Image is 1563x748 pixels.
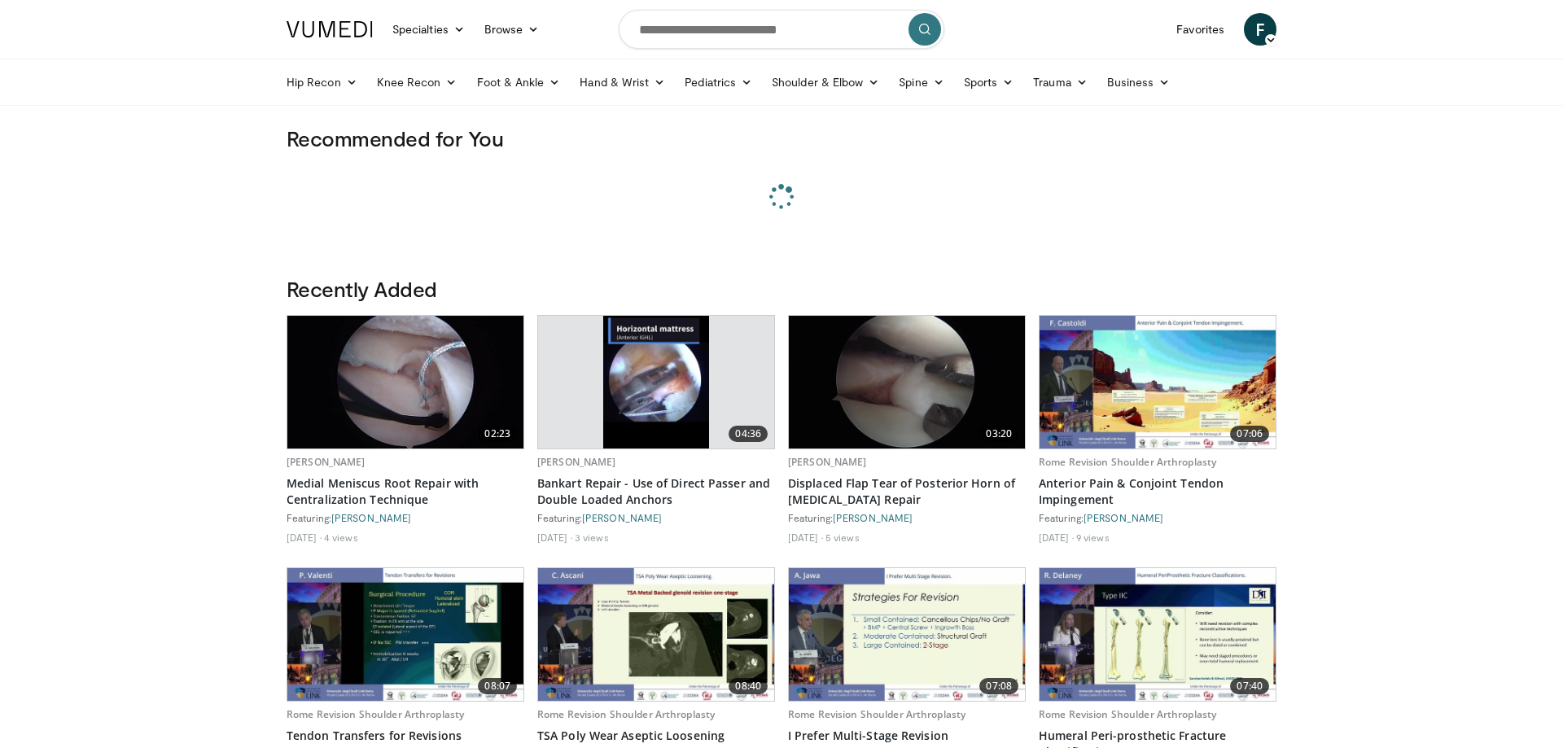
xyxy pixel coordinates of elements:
a: Tendon Transfers for Revisions [287,728,524,744]
img: cd449402-123d-47f7-b112-52d159f17939.620x360_q85_upscale.jpg [603,316,710,448]
li: 4 views [324,531,358,544]
a: Hip Recon [277,66,367,98]
img: f121adf3-8f2a-432a-ab04-b981073a2ae5.620x360_q85_upscale.jpg [287,568,523,701]
a: Favorites [1167,13,1234,46]
a: Hand & Wrist [570,66,675,98]
img: a3fe917b-418f-4b37-ad2e-b0d12482d850.620x360_q85_upscale.jpg [789,568,1025,701]
span: 02:23 [478,426,517,442]
a: [PERSON_NAME] [582,512,662,523]
a: Spine [889,66,953,98]
a: F [1244,13,1276,46]
img: VuMedi Logo [287,21,373,37]
a: 08:07 [287,568,523,701]
li: 3 views [575,531,609,544]
a: 07:08 [789,568,1025,701]
li: [DATE] [788,531,823,544]
span: 03:20 [979,426,1018,442]
div: Featuring: [537,511,775,524]
a: Specialties [383,13,475,46]
span: 04:36 [729,426,768,442]
img: 926032fc-011e-4e04-90f2-afa899d7eae5.620x360_q85_upscale.jpg [287,316,523,448]
a: Business [1097,66,1180,98]
div: Featuring: [1039,511,1276,524]
a: Rome Revision Shoulder Arthroplasty [537,707,715,721]
span: 08:40 [729,678,768,694]
a: [PERSON_NAME] [537,455,616,469]
a: 02:23 [287,316,523,448]
li: 9 views [1076,531,1110,544]
a: 04:36 [538,316,774,448]
li: [DATE] [537,531,572,544]
img: 2649116b-05f8-405c-a48f-a284a947b030.620x360_q85_upscale.jpg [789,316,1025,448]
div: Featuring: [287,511,524,524]
a: Shoulder & Elbow [762,66,889,98]
span: 08:07 [478,678,517,694]
a: Rome Revision Shoulder Arthroplasty [788,707,965,721]
li: [DATE] [1039,531,1074,544]
a: Pediatrics [675,66,762,98]
a: Knee Recon [367,66,467,98]
img: 8037028b-5014-4d38-9a8c-71d966c81743.620x360_q85_upscale.jpg [1040,316,1276,448]
input: Search topics, interventions [619,10,944,49]
img: b9682281-d191-4971-8e2c-52cd21f8feaa.620x360_q85_upscale.jpg [538,568,774,701]
span: 07:08 [979,678,1018,694]
li: [DATE] [287,531,322,544]
a: [PERSON_NAME] [1084,512,1163,523]
a: Sports [954,66,1024,98]
a: Bankart Repair - Use of Direct Passer and Double Loaded Anchors [537,475,775,508]
h3: Recommended for You [287,125,1276,151]
div: Featuring: [788,511,1026,524]
a: [PERSON_NAME] [287,455,366,469]
li: 5 views [825,531,860,544]
a: [PERSON_NAME] [788,455,867,469]
img: c89197b7-361e-43d5-a86e-0b48a5cfb5ba.620x360_q85_upscale.jpg [1040,568,1276,701]
span: 07:40 [1230,678,1269,694]
a: TSA Poly Wear Aseptic Loosening [537,728,775,744]
span: 07:06 [1230,426,1269,442]
a: Trauma [1023,66,1097,98]
a: Rome Revision Shoulder Arthroplasty [1039,455,1216,469]
a: Foot & Ankle [467,66,571,98]
a: Rome Revision Shoulder Arthroplasty [1039,707,1216,721]
a: Browse [475,13,549,46]
a: 07:40 [1040,568,1276,701]
a: [PERSON_NAME] [331,512,411,523]
a: 03:20 [789,316,1025,448]
a: 07:06 [1040,316,1276,448]
a: Rome Revision Shoulder Arthroplasty [287,707,464,721]
a: Medial Meniscus Root Repair with Centralization Technique [287,475,524,508]
h3: Recently Added [287,276,1276,302]
a: Displaced Flap Tear of Posterior Horn of [MEDICAL_DATA] Repair [788,475,1026,508]
a: [PERSON_NAME] [833,512,913,523]
a: Anterior Pain & Conjoint Tendon Impingement [1039,475,1276,508]
a: I Prefer Multi-Stage Revision [788,728,1026,744]
a: 08:40 [538,568,774,701]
